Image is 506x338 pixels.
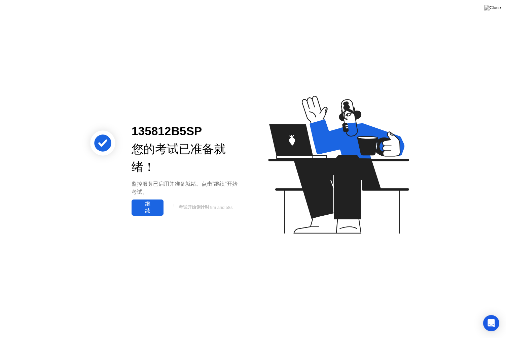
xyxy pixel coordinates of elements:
span: 9m and 58s [210,205,232,210]
button: 考试开始倒计时9m and 58s [167,201,242,214]
div: 您的考试已准备就绪！ [132,140,242,176]
button: 继续 [132,199,164,216]
div: 继续 [134,201,161,215]
div: 135812B5SP [132,122,242,140]
img: Close [484,5,501,10]
div: Open Intercom Messenger [483,315,499,331]
div: 监控服务已启用并准备就绪。点击”继续”开始考试。 [132,180,242,196]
